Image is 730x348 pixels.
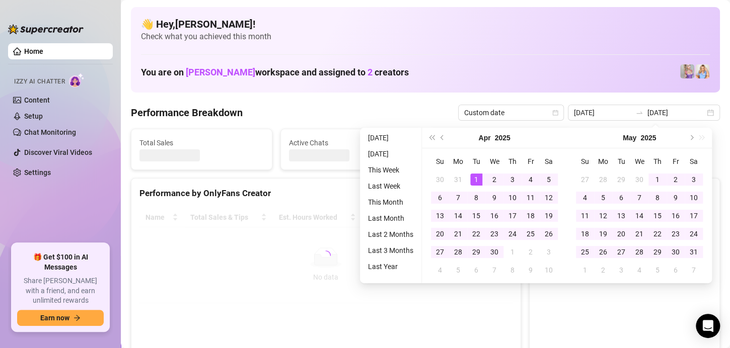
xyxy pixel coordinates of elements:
[552,110,558,116] span: calendar
[24,168,51,177] a: Settings
[141,31,710,42] span: Check what you achieved this month
[464,105,558,120] span: Custom date
[24,148,92,156] a: Discover Viral Videos
[635,109,643,117] span: to
[8,24,84,34] img: logo-BBDzfeDw.svg
[696,314,720,338] div: Open Intercom Messenger
[289,137,413,148] span: Active Chats
[141,67,409,78] h1: You are on workspace and assigned to creators
[368,67,373,77] span: 2
[17,276,104,306] span: Share [PERSON_NAME] with a friend, and earn unlimited rewards
[680,64,694,78] img: Allie
[24,47,43,55] a: Home
[438,137,562,148] span: Messages Sent
[14,77,65,86] span: Izzy AI Chatter
[24,128,76,136] a: Chat Monitoring
[319,248,333,262] span: loading
[141,17,710,31] h4: 👋 Hey, [PERSON_NAME] !
[17,252,104,272] span: 🎁 Get $100 in AI Messages
[695,64,709,78] img: The
[69,73,85,88] img: AI Chatter
[74,314,81,321] span: arrow-right
[186,67,255,77] span: [PERSON_NAME]
[538,187,711,200] div: Sales by OnlyFans Creator
[139,187,513,200] div: Performance by OnlyFans Creator
[24,112,43,120] a: Setup
[40,314,69,322] span: Earn now
[139,137,264,148] span: Total Sales
[131,106,243,120] h4: Performance Breakdown
[635,109,643,117] span: swap-right
[647,107,705,118] input: End date
[24,96,50,104] a: Content
[574,107,631,118] input: Start date
[17,310,104,326] button: Earn nowarrow-right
